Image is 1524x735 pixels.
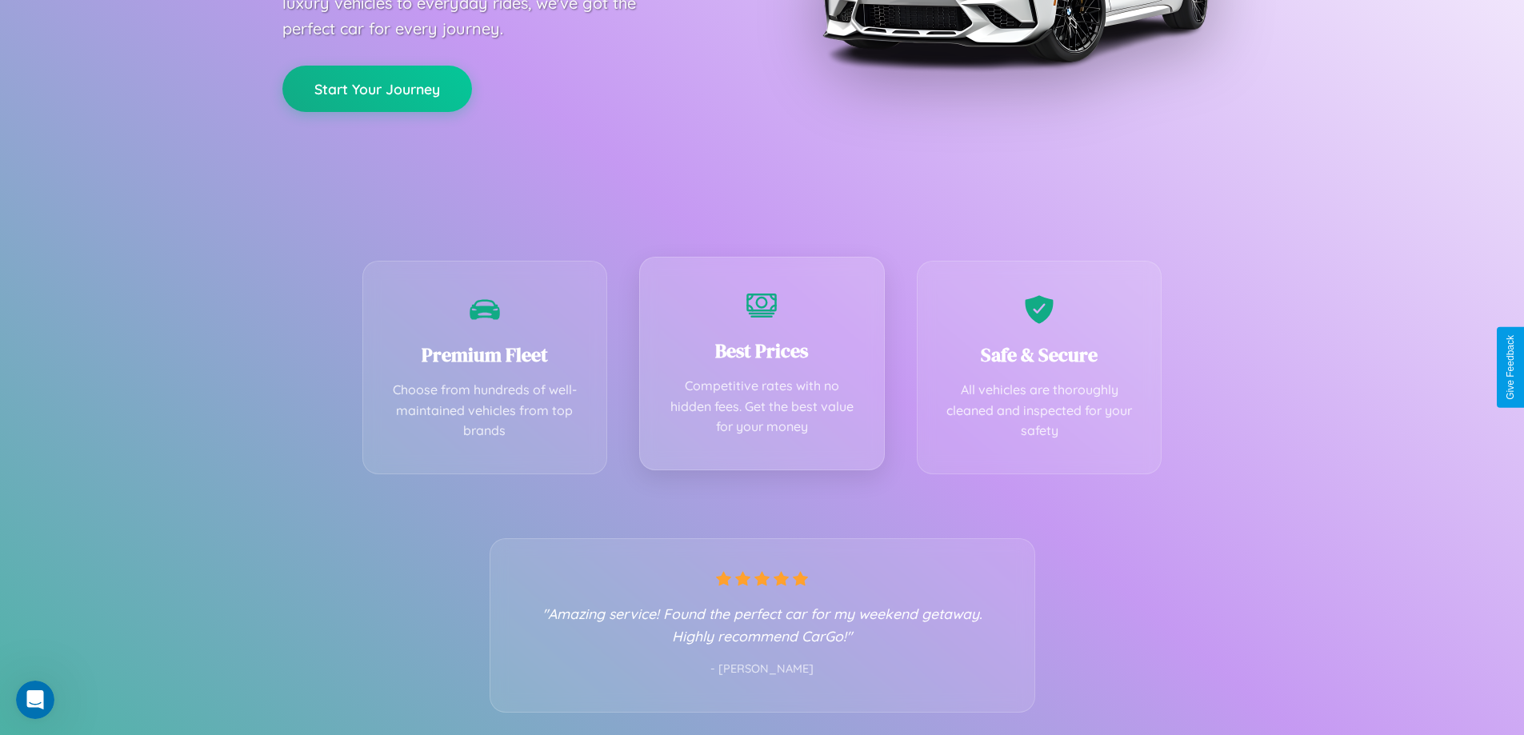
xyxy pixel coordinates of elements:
p: All vehicles are thoroughly cleaned and inspected for your safety [942,380,1138,441]
p: Choose from hundreds of well-maintained vehicles from top brands [387,380,583,441]
h3: Safe & Secure [942,342,1138,368]
h3: Best Prices [664,338,860,364]
h3: Premium Fleet [387,342,583,368]
iframe: Intercom live chat [16,681,54,719]
p: - [PERSON_NAME] [522,659,1002,680]
p: Competitive rates with no hidden fees. Get the best value for your money [664,376,860,437]
div: Give Feedback [1505,335,1516,400]
button: Start Your Journey [282,66,472,112]
p: "Amazing service! Found the perfect car for my weekend getaway. Highly recommend CarGo!" [522,602,1002,647]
